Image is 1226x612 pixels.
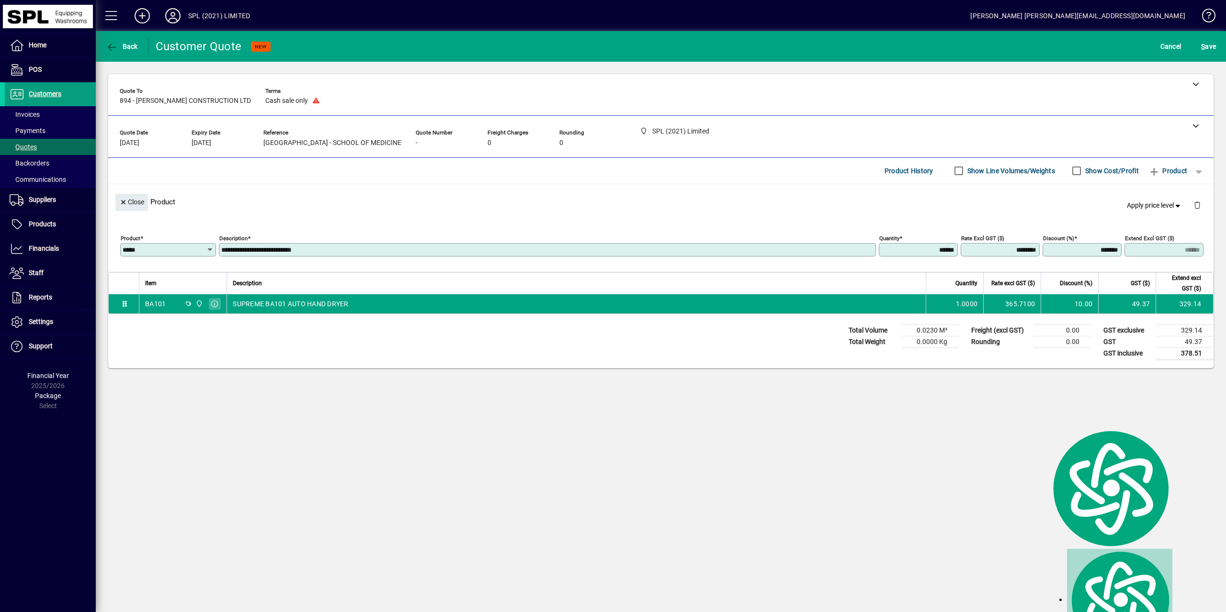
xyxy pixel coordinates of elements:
span: Cash sale only [265,97,308,105]
div: 365.7100 [989,299,1035,309]
span: Backorders [10,159,49,167]
div: Product [108,184,1214,219]
mat-label: Product [121,234,140,241]
span: Payments [10,127,45,134]
span: [GEOGRAPHIC_DATA] - SCHOOL OF MEDICINE [263,139,401,147]
mat-label: Discount (%) [1043,234,1074,241]
div: Customer Quote [156,39,242,54]
app-page-header-button: Back [96,38,148,55]
span: Package [35,392,61,400]
span: Item [145,278,157,289]
span: SUPREME BA101 AUTO HAND DRYER [233,299,348,309]
span: SPL (2021) Limited [193,299,204,309]
a: Payments [5,122,96,139]
div: SPL (2021) LIMITED [188,8,250,23]
span: Reports [29,293,52,301]
a: Quotes [5,139,96,155]
span: Financial Year [27,372,69,379]
a: Financials [5,237,96,261]
span: Product History [885,163,933,178]
span: Products [29,220,56,228]
td: 0.00 [1033,336,1091,347]
span: 1.0000 [956,299,978,309]
button: Product History [881,162,937,179]
label: Show Line Volumes/Weights [965,166,1055,176]
span: Suppliers [29,196,56,203]
div: [PERSON_NAME] [PERSON_NAME][EMAIL_ADDRESS][DOMAIN_NAME] [970,8,1185,23]
button: Apply price level [1123,197,1186,214]
button: Product [1144,162,1192,179]
button: Save [1199,38,1218,55]
span: Description [233,278,262,289]
span: Financials [29,245,59,252]
button: Back [103,38,140,55]
td: GST exclusive [1099,324,1156,336]
button: Add [127,7,158,24]
td: GST inclusive [1099,347,1156,359]
app-page-header-button: Delete [1186,200,1209,209]
td: 329.14 [1156,324,1214,336]
a: Settings [5,310,96,334]
td: Total Volume [844,324,901,336]
span: ave [1201,39,1216,54]
img: logo.svg [1048,428,1172,549]
span: - [416,139,418,147]
span: Product [1148,163,1187,178]
td: 0.0230 M³ [901,324,959,336]
span: 894 - [PERSON_NAME] CONSTRUCTION LTD [120,97,251,105]
a: Support [5,334,96,358]
td: 378.51 [1156,347,1214,359]
a: POS [5,58,96,82]
span: Quantity [955,278,977,289]
span: S [1201,43,1205,50]
a: Invoices [5,106,96,122]
a: Reports [5,286,96,310]
td: 49.37 [1098,294,1156,313]
td: 329.14 [1156,294,1213,313]
span: Apply price level [1127,200,1182,211]
td: GST [1099,336,1156,347]
td: Freight (excl GST) [966,324,1033,336]
a: Communications [5,171,96,188]
span: 0 [488,139,491,147]
span: Communications [10,176,66,183]
span: Close [119,194,144,210]
button: Close [115,194,148,211]
span: 0 [559,139,563,147]
button: Delete [1186,194,1209,217]
span: Home [29,41,46,49]
span: Staff [29,269,44,277]
a: Backorders [5,155,96,171]
mat-label: Quantity [879,234,899,241]
td: 49.37 [1156,336,1214,347]
td: 0.00 [1033,324,1091,336]
a: Home [5,33,96,57]
span: Discount (%) [1060,278,1092,289]
a: Staff [5,261,96,285]
span: Extend excl GST ($) [1162,273,1201,294]
span: POS [29,66,42,73]
span: Rate excl GST ($) [991,278,1035,289]
button: Cancel [1158,38,1184,55]
td: 0.0000 Kg [901,336,959,347]
td: 10.00 [1041,294,1098,313]
span: Back [106,43,138,50]
app-page-header-button: Close [113,198,150,206]
span: [DATE] [120,139,139,147]
mat-label: Description [219,234,248,241]
span: NEW [255,44,267,50]
button: Profile [158,7,188,24]
a: Knowledge Base [1195,2,1214,33]
label: Show Cost/Profit [1083,166,1139,176]
td: Total Weight [844,336,901,347]
span: GST ($) [1131,278,1150,289]
span: Customers [29,90,61,98]
span: Settings [29,318,53,325]
a: Suppliers [5,188,96,212]
span: Cancel [1160,39,1181,54]
div: BA101 [145,299,166,309]
td: Rounding [966,336,1033,347]
span: Invoices [10,111,40,118]
mat-label: Rate excl GST ($) [961,234,1004,241]
mat-label: Extend excl GST ($) [1125,234,1174,241]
